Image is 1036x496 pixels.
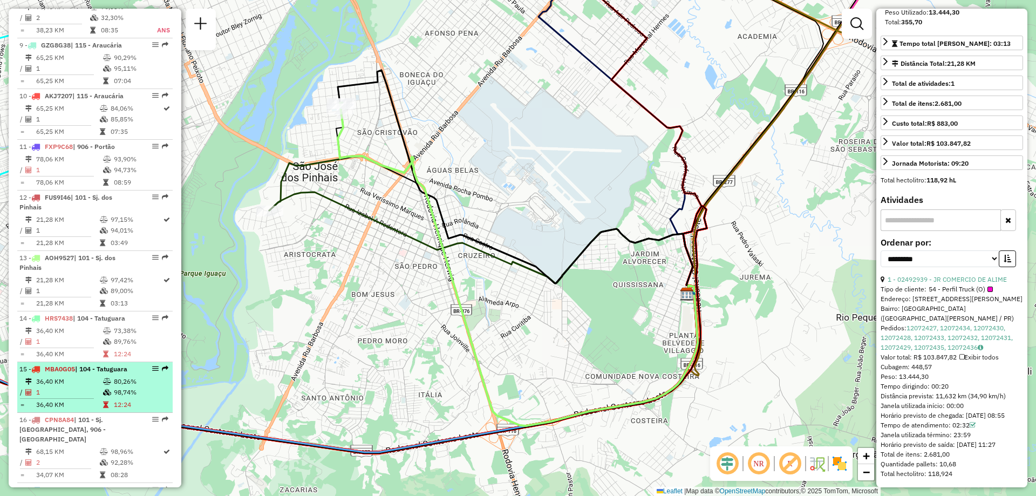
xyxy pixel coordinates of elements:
[808,455,826,472] img: Fluxo de ruas
[36,225,99,236] td: 1
[100,288,108,294] i: % de utilização da cubagem
[19,336,25,347] td: /
[881,411,1023,420] div: Horário previsto de chegada: [DATE] 08:55
[892,119,958,128] div: Custo total:
[36,103,99,114] td: 65,25 KM
[19,314,125,322] span: 14 -
[863,465,870,479] span: −
[36,114,99,125] td: 1
[113,349,168,359] td: 12:24
[858,464,874,480] a: Zoom out
[881,36,1023,50] a: Tempo total [PERSON_NAME]: 03:13
[110,225,162,236] td: 94,01%
[881,175,1023,185] div: Total hectolitro:
[19,254,115,271] span: 13 -
[152,315,159,321] em: Opções
[145,25,171,36] td: ANS
[45,254,74,262] span: AOH9527
[978,344,983,351] i: Observações
[19,12,25,23] td: /
[746,451,772,477] span: Ocultar NR
[881,323,1023,352] div: Pedidos:
[110,237,162,248] td: 03:49
[36,336,103,347] td: 1
[36,76,103,86] td: 65,25 KM
[45,142,73,151] span: FXP9C68
[110,103,162,114] td: 84,06%
[75,365,127,373] span: | 104 - Tatuguara
[162,254,168,261] em: Rota exportada
[45,486,72,494] span: REC0004
[19,399,25,410] td: =
[162,194,168,200] em: Rota exportada
[19,365,127,373] span: 15 -
[19,142,115,151] span: 11 -
[881,155,1023,170] a: Jornada Motorista: 09:20
[19,237,25,248] td: =
[36,457,99,468] td: 2
[654,487,881,496] div: Map data © contributors,© 2025 TomTom, Microsoft
[113,336,168,347] td: 89,76%
[103,156,111,162] i: % de utilização do peso
[36,286,99,296] td: 1
[25,338,32,345] i: Total de Atividades
[71,41,122,49] span: | 115 - Araucária
[152,194,159,200] em: Opções
[19,177,25,188] td: =
[970,421,976,429] a: Com service time
[19,41,122,49] span: 9 -
[152,486,159,493] em: Opções
[110,470,162,480] td: 08:28
[103,167,111,173] i: % de utilização da cubagem
[25,116,32,123] i: Total de Atividades
[881,96,1023,110] a: Total de itens:2.681,00
[110,126,162,137] td: 07:35
[25,378,32,385] i: Distância Total
[36,214,99,225] td: 21,28 KM
[19,416,106,443] span: | 101 - Sj. [GEOGRAPHIC_DATA], 906 - [GEOGRAPHIC_DATA]
[19,416,106,443] span: 16 -
[881,420,1023,430] div: Tempo de atendimento: 02:32
[36,165,103,175] td: 1
[926,139,971,147] strong: R$ 103.847,82
[25,167,32,173] i: Total de Atividades
[36,376,103,387] td: 36,40 KM
[36,470,99,480] td: 34,07 KM
[72,92,124,100] span: | 115 - Araucária
[846,13,868,35] a: Exibir filtros
[41,41,71,49] span: GZG8G38
[103,338,111,345] i: % de utilização da cubagem
[113,177,168,188] td: 08:59
[892,99,962,108] div: Total de itens:
[881,352,1023,362] div: Valor total: R$ 103.847,82
[162,315,168,321] em: Rota exportada
[113,76,168,86] td: 07:04
[163,216,170,223] i: Rota otimizada
[25,105,32,112] i: Distância Total
[881,195,1023,205] h4: Atividades
[190,13,212,37] a: Nova sessão e pesquisa
[901,18,922,26] strong: 355,70
[947,59,976,67] span: 21,28 KM
[36,154,103,165] td: 78,06 KM
[19,349,25,359] td: =
[103,55,111,61] i: % de utilização do peso
[25,15,32,21] i: Total de Atividades
[73,314,125,322] span: | 104 - Tatuguara
[100,116,108,123] i: % de utilização da cubagem
[113,325,168,336] td: 73,38%
[19,76,25,86] td: =
[36,446,99,457] td: 68,15 KM
[36,387,103,398] td: 1
[110,457,162,468] td: 92,28%
[19,126,25,137] td: =
[927,119,958,127] strong: R$ 883,00
[935,99,962,107] strong: 2.681,00
[113,376,168,387] td: 80,26%
[881,284,1023,294] div: Tipo de cliente:
[162,92,168,99] em: Rota exportada
[19,286,25,296] td: /
[885,17,1019,27] div: Total:
[999,250,1016,267] button: Ordem crescente
[714,451,740,477] span: Ocultar deslocamento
